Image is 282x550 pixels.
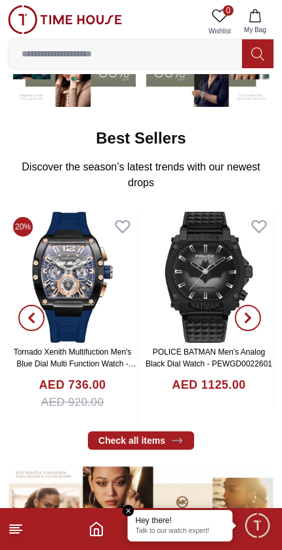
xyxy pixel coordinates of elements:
span: My Bag [239,25,272,35]
span: AED 920.00 [41,394,104,411]
span: 0 [223,5,233,16]
img: POLICE BATMAN Men's Analog Black Dial Watch - PEWGD0022601 [144,212,273,343]
img: Tornado Xenith Multifuction Men's Blue Dial Multi Function Watch - T23105-BSNNK [8,212,137,343]
a: 0Wishlist [203,5,236,39]
h2: Best Sellers [96,128,186,149]
img: ... [8,5,122,34]
a: POLICE BATMAN Men's Analog Black Dial Watch - PEWGD0022601 [146,347,272,368]
a: Home [89,521,104,537]
em: Close tooltip [123,505,134,517]
div: Chat Widget [243,511,272,540]
h4: AED 1125.00 [172,376,245,394]
a: Tornado Xenith Multifuction Men's Blue Dial Multi Function Watch - T23105-BSNNK [14,347,136,380]
button: My Bag [236,5,274,39]
p: Talk to our watch expert! [136,527,225,536]
h4: AED 736.00 [39,376,106,394]
a: Check all items [88,431,194,450]
div: Hey there! [136,515,225,526]
span: Wishlist [203,26,236,36]
p: Discover the season’s latest trends with our newest drops [18,159,264,191]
